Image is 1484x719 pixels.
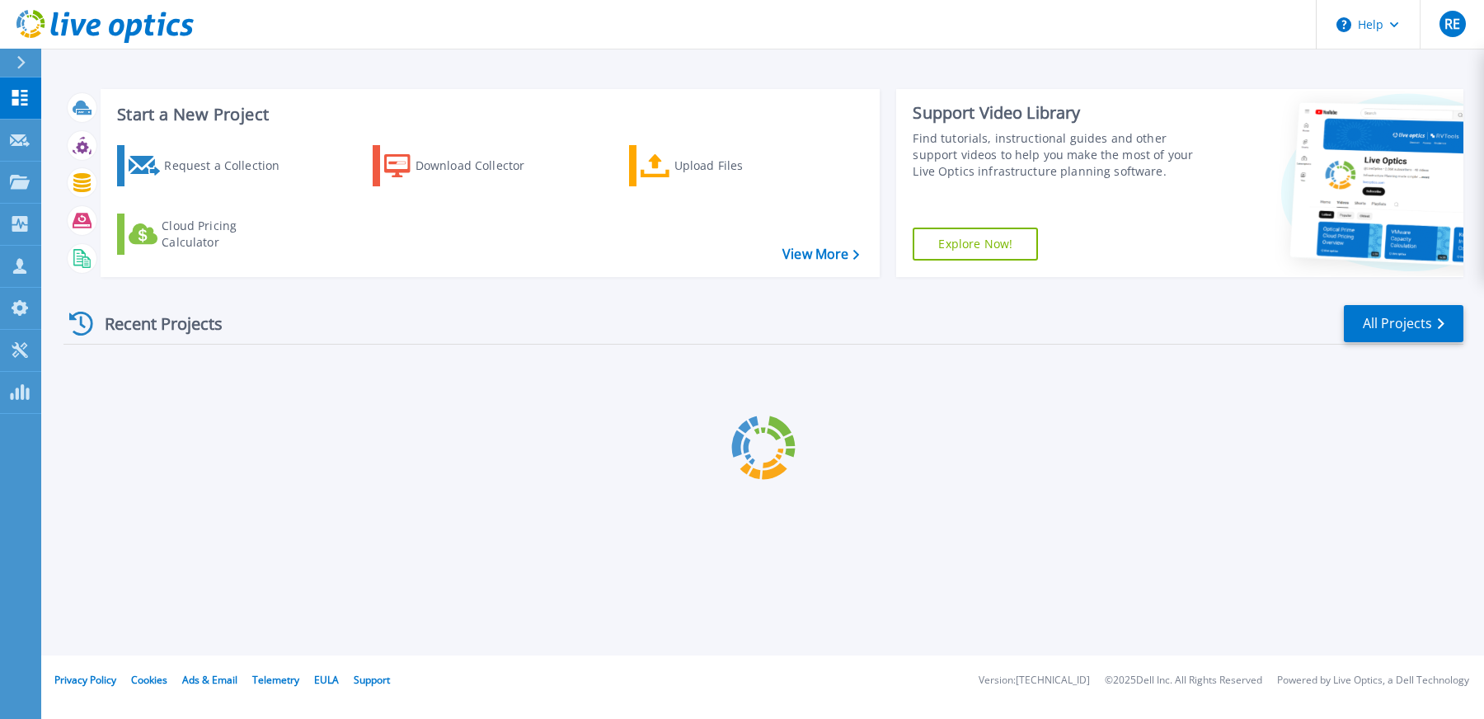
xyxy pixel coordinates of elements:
[674,149,806,182] div: Upload Files
[373,145,556,186] a: Download Collector
[913,228,1038,261] a: Explore Now!
[629,145,813,186] a: Upload Files
[131,673,167,687] a: Cookies
[164,149,296,182] div: Request a Collection
[252,673,299,687] a: Telemetry
[913,130,1200,180] div: Find tutorials, instructional guides and other support videos to help you make the most of your L...
[1444,17,1460,31] span: RE
[117,145,301,186] a: Request a Collection
[63,303,245,344] div: Recent Projects
[54,673,116,687] a: Privacy Policy
[913,102,1200,124] div: Support Video Library
[314,673,339,687] a: EULA
[117,106,859,124] h3: Start a New Project
[416,149,547,182] div: Download Collector
[354,673,390,687] a: Support
[182,673,237,687] a: Ads & Email
[782,247,859,262] a: View More
[1344,305,1463,342] a: All Projects
[162,218,294,251] div: Cloud Pricing Calculator
[1277,675,1469,686] li: Powered by Live Optics, a Dell Technology
[117,214,301,255] a: Cloud Pricing Calculator
[979,675,1090,686] li: Version: [TECHNICAL_ID]
[1105,675,1262,686] li: © 2025 Dell Inc. All Rights Reserved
